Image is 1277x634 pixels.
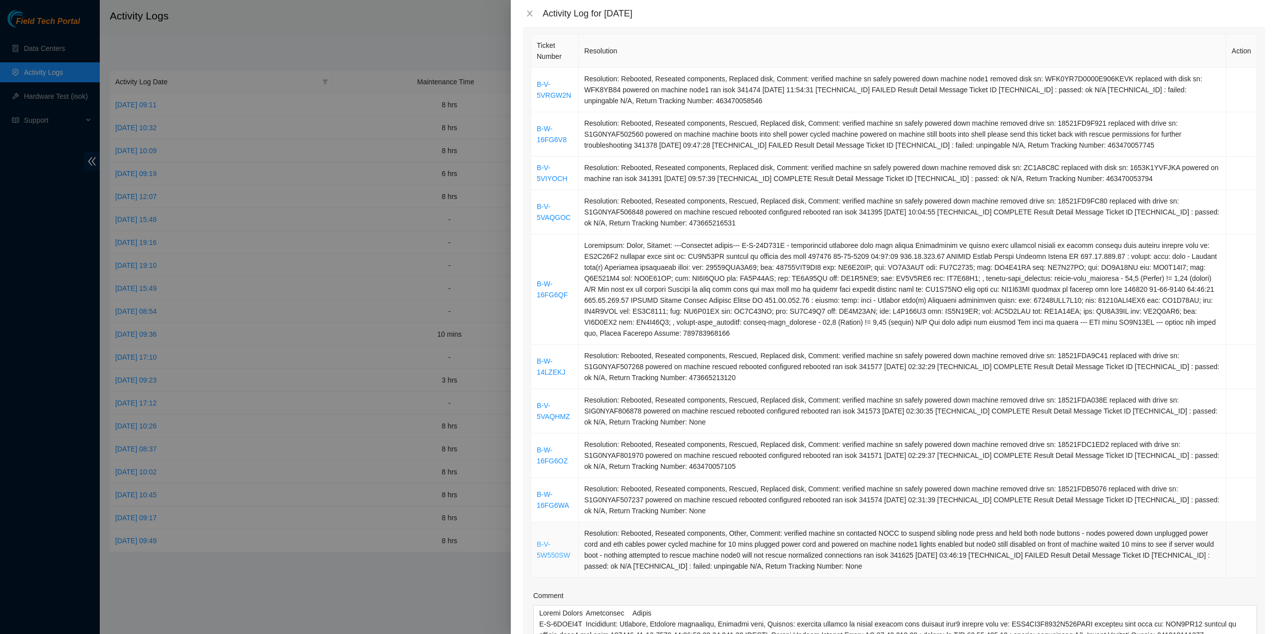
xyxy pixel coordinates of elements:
[579,112,1226,157] td: Resolution: Rebooted, Reseated components, Rescued, Replaced disk, Comment: verified machine sn s...
[579,157,1226,190] td: Resolution: Rebooted, Reseated components, Replaced disk, Comment: verified machine sn safely pow...
[543,8,1265,19] div: Activity Log for [DATE]
[579,522,1226,578] td: Resolution: Rebooted, Reseated components, Other, Comment: verified machine sn contacted NOCC to ...
[537,203,571,221] a: B-V-5VAQGOC
[579,389,1226,433] td: Resolution: Rebooted, Reseated components, Rescued, Replaced disk, Comment: verified machine sn s...
[579,190,1226,234] td: Resolution: Rebooted, Reseated components, Rescued, Replaced disk, Comment: verified machine sn s...
[537,540,570,559] a: B-V-5W550SW
[579,234,1226,345] td: Loremipsum: Dolor, Sitamet: ---Consectet adipis--- E-S-24D731E - temporincid utlaboree dolo magn ...
[537,80,571,99] a: B-V-5VRGW2N
[579,345,1226,389] td: Resolution: Rebooted, Reseated components, Rescued, Replaced disk, Comment: verified machine sn s...
[537,125,567,144] a: B-W-16FG6V8
[537,490,569,509] a: B-W-16FG6WA
[579,34,1226,68] th: Resolution
[523,9,537,18] button: Close
[537,280,568,299] a: B-W-16FG6QF
[579,478,1226,522] td: Resolution: Rebooted, Reseated components, Rescued, Replaced disk, Comment: verified machine sn s...
[579,68,1226,112] td: Resolution: Rebooted, Reseated components, Replaced disk, Comment: verified machine sn safely pow...
[537,446,568,465] a: B-W-16FG6OZ
[1226,34,1257,68] th: Action
[537,164,567,183] a: B-V-5VIYOCH
[537,402,570,421] a: B-V-5VAQHMZ
[579,433,1226,478] td: Resolution: Rebooted, Reseated components, Rescued, Replaced disk, Comment: verified machine sn s...
[531,34,579,68] th: Ticket Number
[537,357,566,376] a: B-W-14LZEKJ
[526,9,534,17] span: close
[533,590,564,601] label: Comment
